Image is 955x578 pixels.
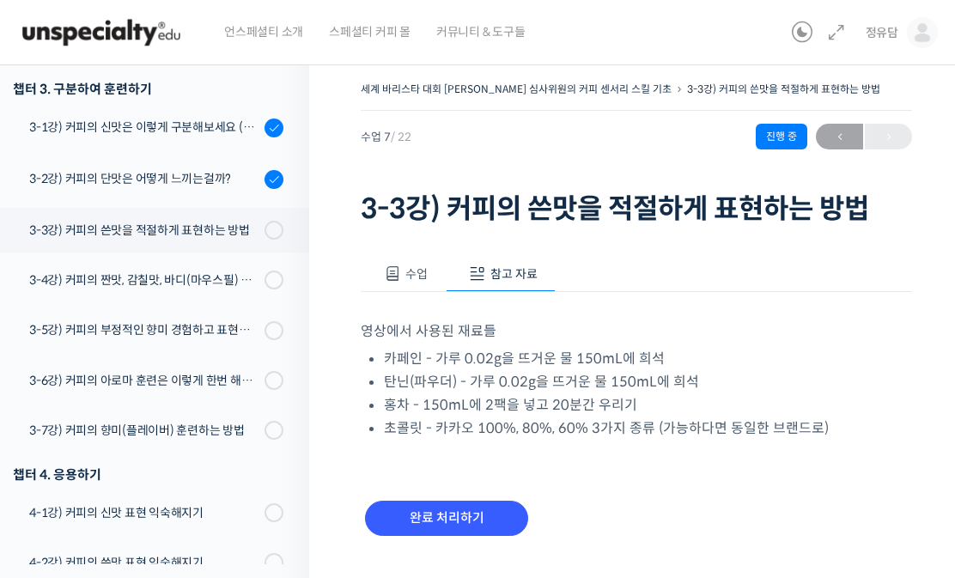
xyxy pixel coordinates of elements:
[490,266,538,282] span: 참고 자료
[29,169,259,188] div: 3-2강) 커피의 단맛은 어떻게 느끼는걸까?
[29,271,259,289] div: 3-4강) 커피의 짠맛, 감칠맛, 바디(마우스필) 이해하고 표현하기
[222,435,330,478] a: 설정
[384,419,829,437] span: 초콜릿 - 카카오 100%, 80%, 60% 3가지 종류 (가능하다면 동일한 브랜드로)
[157,462,178,476] span: 대화
[265,461,286,475] span: 설정
[29,421,259,440] div: 3-7강) 커피의 향미(플레이버) 훈련하는 방법
[29,118,259,137] div: 3-1강) 커피의 신맛은 이렇게 구분해보세요 (시트릭산과 말릭산의 차이)
[29,503,259,522] div: 4-1강) 커피의 신맛 표현 익숙해지기
[361,319,912,343] p: 영상에서 사용된 재료들
[391,130,411,144] span: / 22
[361,82,672,95] a: 세계 바리스타 대회 [PERSON_NAME] 심사위원의 커피 센서리 스킬 기초
[113,435,222,478] a: 대화
[29,221,259,240] div: 3-3강) 커피의 쓴맛을 적절하게 표현하는 방법
[361,192,912,225] h1: 3-3강) 커피의 쓴맛을 적절하게 표현하는 방법
[5,435,113,478] a: 홈
[384,350,665,368] span: 카페인 - 가루 0.02g을 뜨거운 물 150mL에 희석
[816,124,863,149] a: ←이전
[29,553,259,572] div: 4-2강) 커피의 쓴맛 표현 익숙해지기
[384,396,637,414] span: 홍차 - 150mL에 2팩을 넣고 20분간 우리기
[405,266,428,282] span: 수업
[866,25,898,40] span: 정유담
[13,77,283,100] div: 챕터 3. 구분하여 훈련하기
[54,461,64,475] span: 홈
[687,82,880,95] a: 3-3강) 커피의 쓴맛을 적절하게 표현하는 방법
[29,320,259,339] div: 3-5강) 커피의 부정적인 향미 경험하고 표현하기
[361,131,411,143] span: 수업 7
[365,501,528,536] input: 완료 처리하기
[384,373,699,391] span: 탄닌(파우더) - 가루 0.02g을 뜨거운 물 150mL에 희석
[816,125,863,149] span: ←
[13,463,283,486] div: 챕터 4. 응용하기
[29,371,259,390] div: 3-6강) 커피의 아로마 훈련은 이렇게 한번 해보세요
[756,124,807,149] div: 진행 중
